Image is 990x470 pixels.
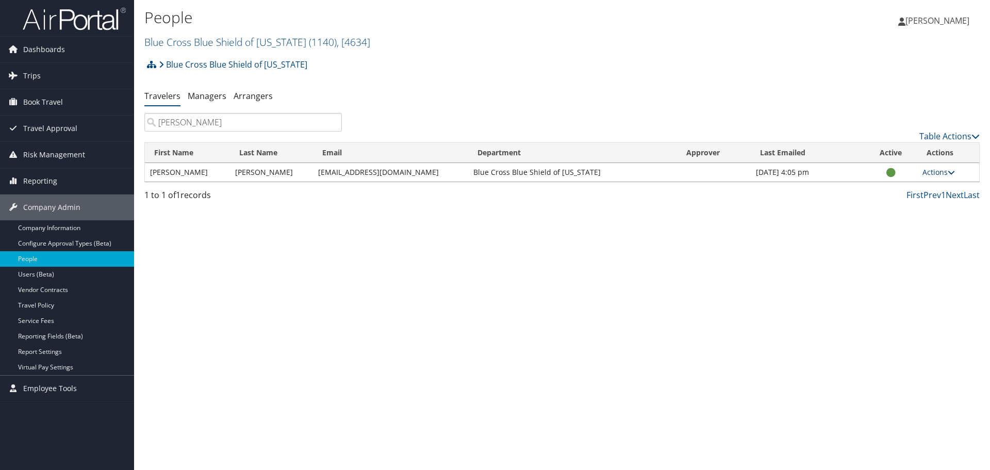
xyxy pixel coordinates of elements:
[230,143,313,163] th: Last Name: activate to sort column ascending
[864,143,917,163] th: Active: activate to sort column ascending
[23,89,63,115] span: Book Travel
[964,189,980,201] a: Last
[946,189,964,201] a: Next
[144,189,342,206] div: 1 to 1 of records
[23,142,85,168] span: Risk Management
[23,7,126,31] img: airportal-logo.png
[144,7,701,28] h1: People
[751,143,864,163] th: Last Emailed: activate to sort column ascending
[23,195,80,220] span: Company Admin
[468,163,677,182] td: Blue Cross Blue Shield of [US_STATE]
[898,5,980,36] a: [PERSON_NAME]
[23,168,57,194] span: Reporting
[234,90,273,102] a: Arrangers
[905,15,969,26] span: [PERSON_NAME]
[941,189,946,201] a: 1
[23,376,77,401] span: Employee Tools
[313,163,468,182] td: [EMAIL_ADDRESS][DOMAIN_NAME]
[144,90,180,102] a: Travelers
[313,143,468,163] th: Email: activate to sort column ascending
[468,143,677,163] th: Department: activate to sort column ascending
[188,90,226,102] a: Managers
[922,167,955,177] a: Actions
[144,113,342,132] input: Search
[145,163,230,182] td: [PERSON_NAME]
[919,131,980,142] a: Table Actions
[230,163,313,182] td: [PERSON_NAME]
[23,63,41,89] span: Trips
[145,143,230,163] th: First Name: activate to sort column descending
[917,143,979,163] th: Actions
[337,35,370,49] span: , [ 4634 ]
[923,189,941,201] a: Prev
[677,143,750,163] th: Approver
[23,116,77,141] span: Travel Approval
[176,189,180,201] span: 1
[751,163,864,182] td: [DATE] 4:05 pm
[159,54,307,75] a: Blue Cross Blue Shield of [US_STATE]
[309,35,337,49] span: ( 1140 )
[144,35,370,49] a: Blue Cross Blue Shield of [US_STATE]
[23,37,65,62] span: Dashboards
[906,189,923,201] a: First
